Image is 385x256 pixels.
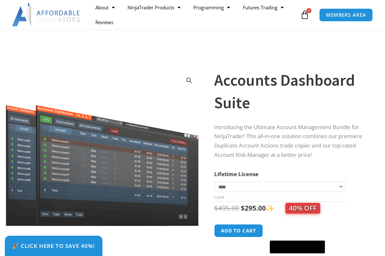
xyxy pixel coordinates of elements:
span: $ [241,204,245,213]
iframe: Secure express checkout frame [268,223,326,239]
a: View full-screen image gallery [183,75,195,86]
a: MEMBERS AREA [319,8,373,22]
bdi: 495.00 [214,204,239,213]
a: Reviews [89,15,120,30]
a: Clear options [214,195,224,200]
span: 1 [306,8,311,13]
span: MEMBERS AREA [326,13,366,17]
span: $ [214,204,218,213]
h1: Accounts Dashboard Suite [214,69,369,114]
a: 🎉 Click Here to save 40%! [5,236,102,256]
p: Introducing the Ultimate Account Management Bundle for NinjaTrader! This all-in-one solution comb... [214,123,369,160]
a: 1 [291,5,319,24]
span: 🎉 Click Here to save 40%! [12,243,95,249]
label: Lifetime License [214,170,258,178]
img: LogoAI | Affordable Indicators – NinjaTrader [12,3,81,26]
bdi: 295.00 [241,204,266,213]
span: 40% OFF [285,203,320,213]
button: Add to cart [214,224,263,237]
span: ✨ [266,204,320,213]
